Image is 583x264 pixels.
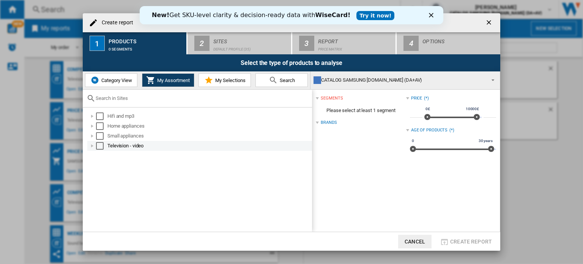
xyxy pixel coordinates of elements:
[314,75,485,85] div: CATALOG SAMSUNG [DOMAIN_NAME] (DA+AV)
[299,36,314,51] div: 3
[90,36,105,51] div: 1
[422,35,497,43] div: Options
[99,77,132,83] span: Category View
[155,77,190,83] span: My Assortment
[477,138,494,144] span: 30 years
[403,36,419,51] div: 4
[398,235,432,248] button: Cancel
[142,73,194,87] button: My Assortment
[292,32,397,54] button: 3 Report Price Matrix
[83,32,187,54] button: 1 Products 0 segments
[96,142,107,150] md-checkbox: Select
[107,112,311,120] div: Hifi and mp3
[107,122,311,130] div: Home appliances
[96,95,308,101] input: Search in Sites
[96,132,107,140] md-checkbox: Select
[278,77,295,83] span: Search
[316,103,406,118] span: Please select at least 1 segment
[107,142,311,150] div: Television - video
[98,19,133,27] h4: Create report
[318,43,393,51] div: Price Matrix
[96,122,107,130] md-checkbox: Select
[411,95,422,101] div: Price
[424,106,431,112] span: 0£
[397,32,500,54] button: 4 Options
[482,15,497,30] button: getI18NText('BUTTONS.CLOSE_DIALOG')
[194,36,210,51] div: 2
[411,138,415,144] span: 0
[109,35,183,43] div: Products
[450,239,492,245] span: Create report
[85,73,137,87] button: Category View
[213,43,288,51] div: Default profile (35)
[318,35,393,43] div: Report
[255,73,308,87] button: Search
[321,120,337,126] div: Brands
[321,95,343,101] div: segments
[485,19,494,28] ng-md-icon: getI18NText('BUTTONS.CLOSE_DIALOG')
[83,54,500,71] div: Select the type of products to analyse
[213,77,246,83] span: My Selections
[140,6,443,24] iframe: Intercom live chat banner
[289,7,297,11] div: Close
[90,76,99,85] img: wiser-icon-blue.png
[107,132,311,140] div: Small appliances
[411,127,448,133] div: Age of products
[199,73,251,87] button: My Selections
[438,235,494,248] button: Create report
[213,35,288,43] div: Sites
[109,43,183,51] div: 0 segments
[188,32,292,54] button: 2 Sites Default profile (35)
[96,112,107,120] md-checkbox: Select
[465,106,480,112] span: 10000£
